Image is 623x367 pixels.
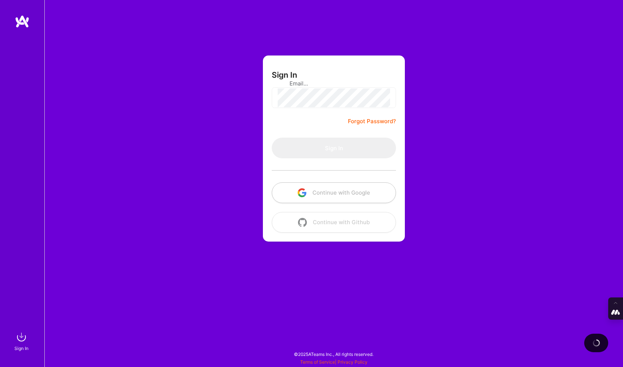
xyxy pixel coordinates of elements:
[272,182,396,203] button: Continue with Google
[272,70,297,80] h3: Sign In
[14,344,28,352] div: Sign In
[16,330,29,352] a: sign inSign In
[15,15,30,28] img: logo
[14,330,29,344] img: sign in
[348,117,396,126] a: Forgot Password?
[44,345,623,363] div: © 2025 ATeams Inc., All rights reserved.
[300,359,368,365] span: |
[272,212,396,233] button: Continue with Github
[272,138,396,158] button: Sign In
[290,74,378,93] input: Email...
[300,359,335,365] a: Terms of Service
[338,359,368,365] a: Privacy Policy
[591,338,601,348] img: loading
[298,188,307,197] img: icon
[298,218,307,227] img: icon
